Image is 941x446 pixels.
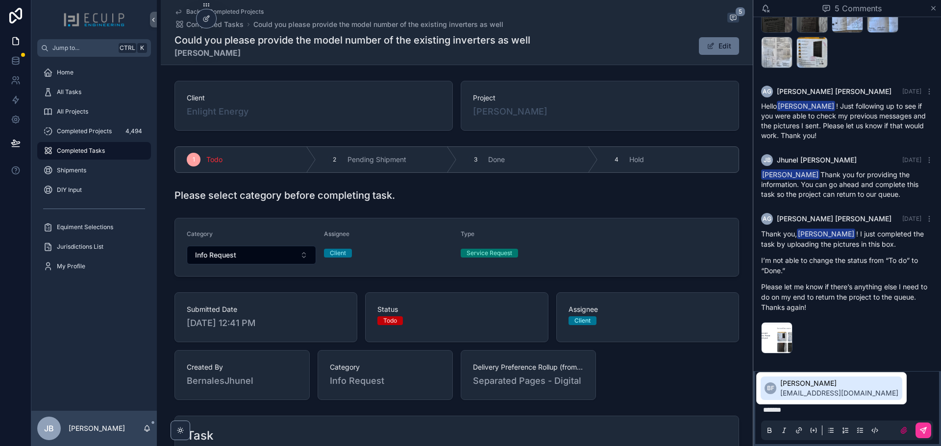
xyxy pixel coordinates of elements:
[174,20,244,29] a: Completed Tasks
[253,20,503,29] a: Could you please provide the model number of the existing inverters as well
[615,156,619,164] span: 4
[763,88,771,95] span: AG
[187,362,297,372] span: Created By
[377,305,536,314] span: Status
[761,282,933,312] p: Please let me know if there’s anything else I need to do on my end to return the project to the q...
[383,316,397,325] div: Todo
[735,7,745,17] span: 5
[119,43,136,53] span: Ctrl
[902,88,921,95] span: [DATE]
[174,8,264,16] a: Back to Completed Projects
[473,105,547,118] a: [PERSON_NAME]
[187,428,213,444] h2: Task
[57,147,105,155] span: Completed Tasks
[52,44,115,52] span: Jump to...
[333,156,336,164] span: 2
[63,12,125,27] img: App logo
[797,229,855,239] span: [PERSON_NAME]
[37,162,151,179] a: Shipments
[37,218,151,236] a: Equiment Selections
[57,262,85,270] span: My Profile
[37,238,151,256] a: Jurisdictions List
[763,215,771,223] span: AG
[764,156,771,164] span: JB
[473,362,584,372] span: Delivery Preference Rollup (from Design projects)
[474,156,477,164] span: 3
[37,122,151,140] a: Completed Projects4,494
[57,223,113,231] span: Equiment Selections
[37,64,151,81] a: Home
[777,87,891,96] span: [PERSON_NAME] [PERSON_NAME]
[756,372,907,404] div: Suggested mentions
[347,155,406,164] span: Pending Shipment
[324,230,349,237] span: Assignee
[174,188,395,202] h1: Please select category before completing task.
[461,230,474,237] span: Type
[902,156,921,164] span: [DATE]
[37,39,151,57] button: Jump to...CtrlK
[488,155,505,164] span: Done
[767,384,774,392] span: BF
[37,142,151,160] a: Completed Tasks
[187,93,441,103] span: Client
[473,93,727,103] span: Project
[187,105,248,118] a: Enlight Energy
[727,13,739,24] button: 5
[187,316,345,330] span: [DATE] 12:41 PM
[195,250,236,260] span: Info Request
[330,249,346,258] div: Client
[473,374,584,388] span: Separated Pages - Digital
[569,305,727,314] span: Assignee
[187,246,316,264] button: Select Button
[902,215,921,222] span: [DATE]
[186,8,264,16] span: Back to Completed Projects
[31,57,157,288] div: scrollable content
[206,155,223,164] span: Todo
[187,230,213,237] span: Category
[777,155,857,165] span: Jhunel [PERSON_NAME]
[761,102,926,140] span: Hello ! Just following up to see if you were able to check my previous messages and the pictures ...
[186,20,244,29] span: Completed Tasks
[57,127,112,135] span: Completed Projects
[57,186,82,194] span: DIY Input
[761,169,819,180] span: [PERSON_NAME]
[330,362,441,372] span: Category
[37,103,151,120] a: All Projects
[57,108,88,116] span: All Projects
[187,305,345,314] span: Submitted Date
[193,156,195,164] span: 1
[761,229,933,249] p: Thank you, ! I just completed the task by uploading the pictures in this box.
[37,83,151,101] a: All Tasks
[57,243,103,251] span: Jurisdictions List
[187,374,297,388] span: BernalesJhunel
[57,88,81,96] span: All Tasks
[57,166,86,174] span: Shipments
[780,388,898,398] span: [EMAIL_ADDRESS][DOMAIN_NAME]
[138,44,146,52] span: K
[57,69,74,76] span: Home
[574,316,591,325] div: Client
[780,378,898,388] span: [PERSON_NAME]
[761,170,918,198] span: Thank you for providing the information. You can go ahead and complete this task so the project c...
[37,181,151,199] a: DIY Input
[330,374,384,388] span: Info Request
[629,155,644,164] span: Hold
[777,101,835,111] span: [PERSON_NAME]
[69,423,125,433] p: [PERSON_NAME]
[44,423,54,434] span: JB
[174,47,530,59] strong: [PERSON_NAME]
[835,2,882,14] span: 5 Comments
[467,249,512,258] div: Service Request
[699,37,739,55] button: Edit
[123,125,145,137] div: 4,494
[174,33,530,47] h1: Could you please provide the model number of the existing inverters as well
[37,258,151,275] a: My Profile
[761,255,933,276] p: I’m not able to change the status from “To do” to “Done.”
[777,214,891,224] span: [PERSON_NAME] [PERSON_NAME]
